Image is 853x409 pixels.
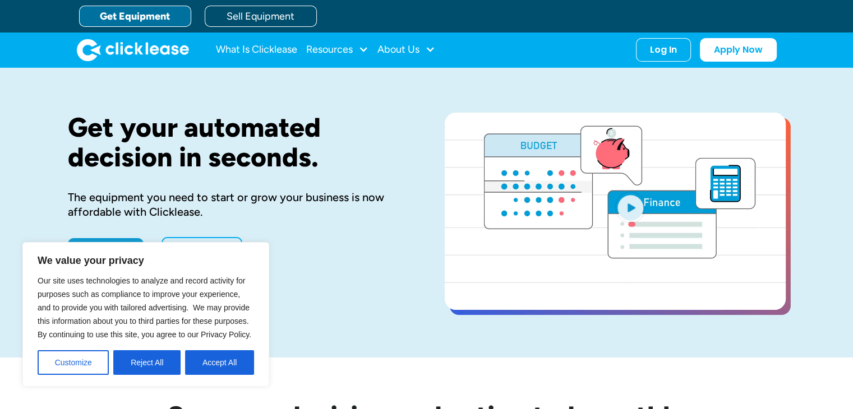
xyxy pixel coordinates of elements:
[79,6,191,27] a: Get Equipment
[38,254,254,267] p: We value your privacy
[700,38,777,62] a: Apply Now
[38,276,251,339] span: Our site uses technologies to analyze and record activity for purposes such as compliance to impr...
[22,242,269,387] div: We value your privacy
[445,113,786,310] a: open lightbox
[77,39,189,61] a: home
[216,39,297,61] a: What Is Clicklease
[68,190,409,219] div: The equipment you need to start or grow your business is now affordable with Clicklease.
[185,350,254,375] button: Accept All
[113,350,181,375] button: Reject All
[615,192,645,223] img: Blue play button logo on a light blue circular background
[68,238,144,261] a: Apply Now
[38,350,109,375] button: Customize
[650,44,677,55] div: Log In
[306,39,368,61] div: Resources
[162,237,242,262] a: Learn More
[68,113,409,172] h1: Get your automated decision in seconds.
[77,39,189,61] img: Clicklease logo
[205,6,317,27] a: Sell Equipment
[377,39,435,61] div: About Us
